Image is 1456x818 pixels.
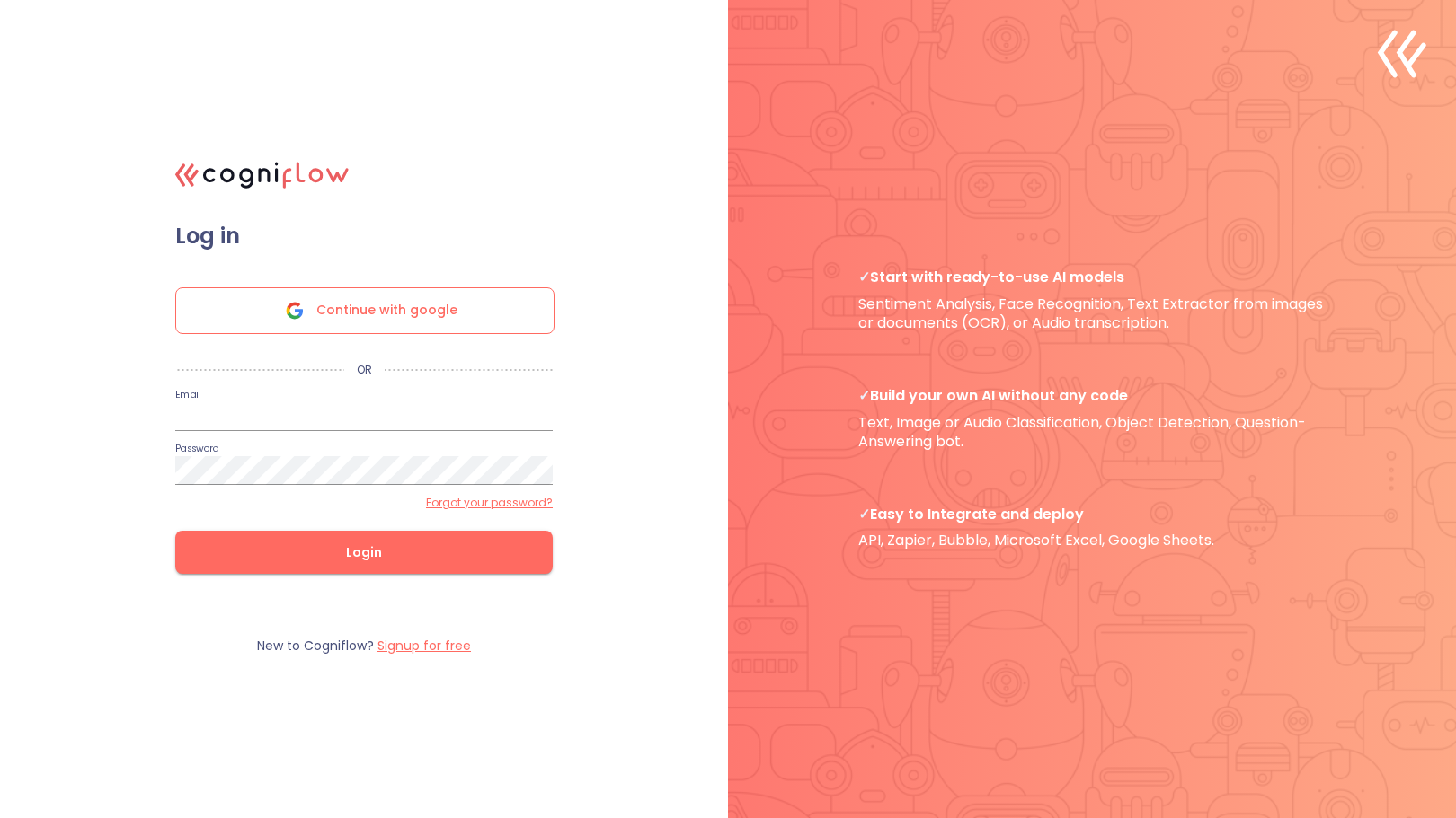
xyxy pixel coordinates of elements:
[858,386,1326,405] span: Build your own AI without any code
[316,288,457,333] span: Continue with google
[344,363,385,377] p: OR
[175,443,219,453] label: Password
[175,223,553,250] span: Log in
[858,386,1326,451] p: Text, Image or Audio Classification, Object Detection, Question-Answering bot.
[377,637,471,655] label: Signup for free
[426,496,553,510] label: Forgot your password?
[858,267,870,287] b: ✓
[257,638,471,655] p: New to Cogniflow?
[858,268,1326,286] span: Start with ready-to-use AI models
[175,389,200,399] label: Email
[858,504,870,524] b: ✓
[858,505,1326,523] span: Easy to Integrate and deploy
[858,385,870,406] b: ✓
[858,505,1326,550] p: API, Zapier, Bubble, Microsoft Excel, Google Sheets.
[204,541,524,564] span: Login
[858,268,1326,332] p: Sentiment Analysis, Face Recognition, Text Extractor from images or documents (OCR), or Audio tra...
[175,531,553,574] button: Login
[175,287,555,334] div: Continue with google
